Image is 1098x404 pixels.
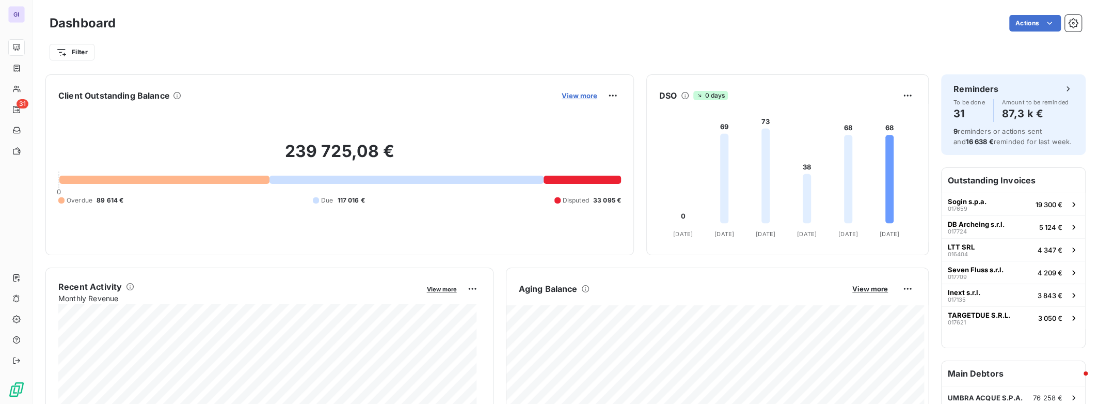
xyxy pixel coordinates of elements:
[57,188,61,196] span: 0
[948,311,1010,319] span: TARGETDUE S.R.L.
[58,293,420,304] span: Monthly Revenue
[953,83,998,95] h6: Reminders
[1039,223,1062,231] span: 5 124 €
[942,361,1085,386] h6: Main Debtors
[1063,369,1088,394] iframe: Intercom live chat
[1002,99,1069,105] span: Amount to be reminded
[50,44,94,60] button: Filter
[948,243,975,251] span: LTT SRL
[948,197,986,206] span: Sogin s.p.a.
[948,319,966,325] span: 017621
[58,89,170,102] h6: Client Outstanding Balance
[337,196,364,205] span: 117 016 €
[942,306,1085,329] button: TARGETDUE S.R.L.0176213 050 €
[559,91,600,100] button: View more
[948,288,980,297] span: Inext s.r.l.
[562,91,597,100] span: View more
[849,284,891,293] button: View more
[953,105,985,122] h4: 31
[714,230,734,238] tspan: [DATE]
[1038,246,1062,254] span: 4 347 €
[1036,200,1062,209] span: 19 300 €
[942,193,1085,215] button: Sogin s.p.a.01765919 300 €
[1033,394,1062,402] span: 76 258 €
[942,284,1085,306] button: Inext s.r.l.0171353 843 €
[519,283,578,295] h6: Aging Balance
[942,215,1085,238] button: DB Archeing s.r.l.0177245 124 €
[321,196,333,205] span: Due
[953,99,985,105] span: To be done
[948,394,1023,402] span: UMBRA ACQUE S.P.A.
[1002,105,1069,122] h4: 87,3 k €
[948,206,967,212] span: 017659
[17,99,28,108] span: 31
[1009,15,1061,32] button: Actions
[948,297,966,303] span: 017135
[659,89,677,102] h6: DSO
[693,91,728,100] span: 0 days
[948,228,967,235] span: 017724
[67,196,92,205] span: Overdue
[8,381,25,398] img: Logo LeanPay
[673,230,693,238] tspan: [DATE]
[948,266,1004,274] span: Seven Fluss s.r.l.
[942,261,1085,284] button: Seven Fluss s.r.l.0177094 209 €
[880,230,899,238] tspan: [DATE]
[965,137,993,146] span: 16 638 €
[953,127,958,135] span: 9
[593,196,621,205] span: 33 095 €
[942,238,1085,261] button: LTT SRL0164044 347 €
[852,285,888,293] span: View more
[838,230,858,238] tspan: [DATE]
[97,196,123,205] span: 89 614 €
[953,127,1072,146] span: reminders or actions sent and reminded for last week.
[1038,314,1062,322] span: 3 050 €
[427,286,457,293] span: View more
[948,251,968,257] span: 016404
[50,14,116,33] h3: Dashboard
[58,141,621,172] h2: 239 725,08 €
[8,6,25,23] div: GI
[942,168,1085,193] h6: Outstanding Invoices
[563,196,589,205] span: Disputed
[1038,291,1062,300] span: 3 843 €
[1038,269,1062,277] span: 4 209 €
[756,230,775,238] tspan: [DATE]
[797,230,817,238] tspan: [DATE]
[948,274,967,280] span: 017709
[424,284,460,293] button: View more
[58,281,122,293] h6: Recent Activity
[948,220,1005,228] span: DB Archeing s.r.l.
